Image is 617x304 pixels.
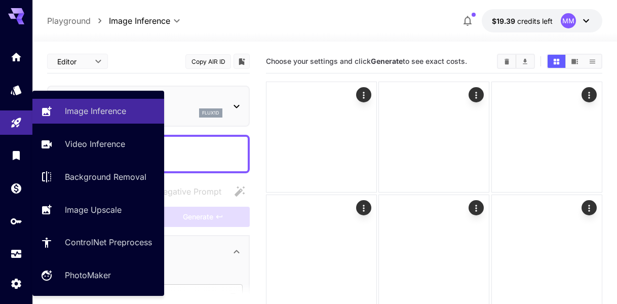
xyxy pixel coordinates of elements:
[582,200,597,215] div: Actions
[65,236,152,248] p: ControlNet Preprocess
[10,149,22,162] div: Library
[10,117,22,129] div: Playground
[469,200,484,215] div: Actions
[492,17,517,25] span: $19.39
[47,15,109,27] nav: breadcrumb
[32,197,164,222] a: Image Upscale
[109,15,170,27] span: Image Inference
[469,87,484,102] div: Actions
[516,55,534,68] button: Download All
[497,54,535,69] div: Clear ImagesDownload All
[10,277,22,290] div: Settings
[57,56,89,67] span: Editor
[65,204,122,216] p: Image Upscale
[65,171,146,183] p: Background Removal
[584,55,601,68] button: Show images in list view
[47,15,91,27] p: Playground
[10,84,22,96] div: Models
[547,54,602,69] div: Show images in grid viewShow images in video viewShow images in list view
[185,54,231,69] button: Copy AIR ID
[137,185,229,198] span: Negative prompts are not compatible with the selected model.
[65,269,111,281] p: PhotoMaker
[561,13,576,28] div: MM
[517,17,553,25] span: credits left
[65,138,125,150] p: Video Inference
[32,99,164,124] a: Image Inference
[237,55,246,67] button: Add to library
[32,165,164,189] a: Background Removal
[10,215,22,227] div: API Keys
[482,9,602,32] button: $19.39096
[157,185,221,198] span: Negative Prompt
[65,105,126,117] p: Image Inference
[32,230,164,255] a: ControlNet Preprocess
[371,57,403,65] b: Generate
[10,182,22,195] div: Wallet
[498,55,516,68] button: Clear Images
[32,263,164,288] a: PhotoMaker
[492,16,553,26] div: $19.39096
[566,55,584,68] button: Show images in video view
[356,200,371,215] div: Actions
[10,51,22,63] div: Home
[582,87,597,102] div: Actions
[10,248,22,260] div: Usage
[356,87,371,102] div: Actions
[266,57,467,65] span: Choose your settings and click to see exact costs.
[32,132,164,157] a: Video Inference
[202,109,219,117] p: flux1d
[548,55,565,68] button: Show images in grid view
